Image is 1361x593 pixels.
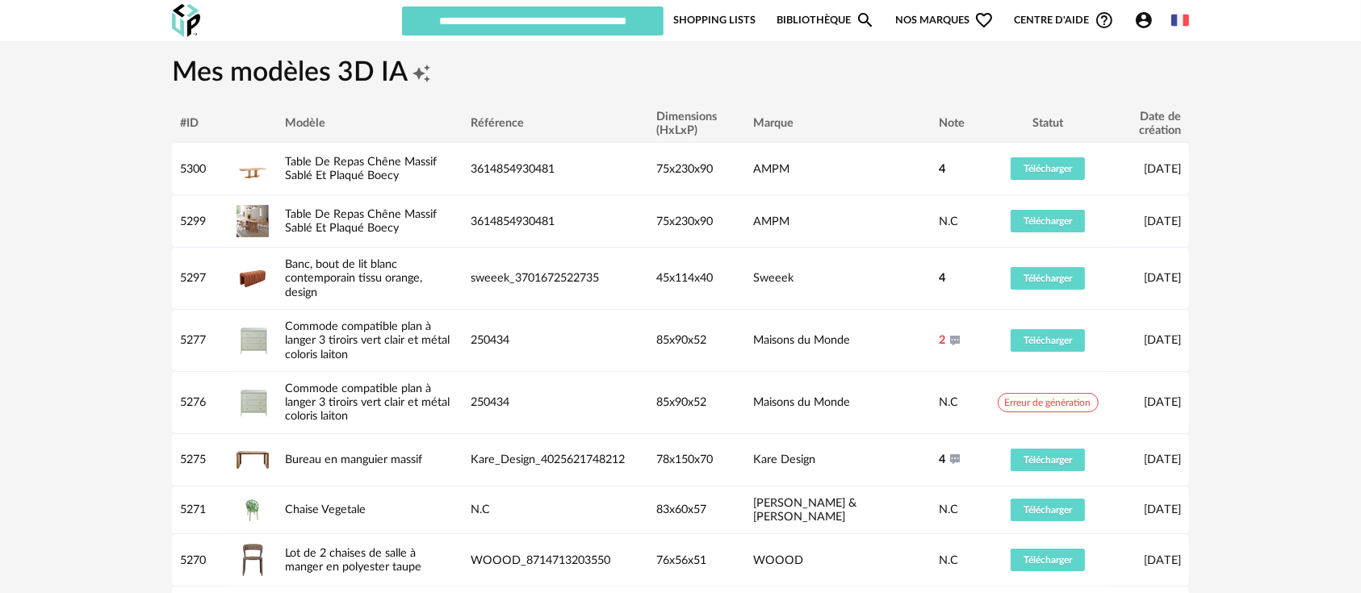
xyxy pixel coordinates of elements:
div: 5277 [172,333,228,347]
button: Télécharger [1011,267,1085,290]
span: Télécharger [1024,216,1072,226]
img: Table De Repas Chêne Massif Sablé Et Plaqué Boecy [237,152,269,185]
button: Télécharger [1011,499,1085,521]
a: Shopping Lists [673,5,756,35]
span: Kare_Design_4025621748212 [471,453,625,466]
a: Banc, bout de lit blanc contemporain tissu orange, design [285,258,422,299]
img: Commode compatible plan à langer 3 tiroirs vert clair et métal coloris laiton [237,386,269,419]
button: Télécharger [1011,449,1085,471]
div: 5275 [172,453,228,466]
div: Maisons du Monde [745,333,931,347]
div: 78x150x70 [648,453,745,466]
h1: Mes modèles 3D IA [172,56,1189,91]
div: #ID [172,116,228,130]
div: Date de création [1108,110,1189,138]
span: WOOOD_8714713203550 [471,554,610,566]
div: 5271 [172,503,228,516]
div: [DATE] [1108,215,1189,228]
span: Télécharger [1024,336,1072,345]
img: Lot de 2 chaises de salle à manger en polyester taupe [237,544,269,576]
span: Erreur de génération [998,393,1099,412]
img: Commode compatible plan à langer 3 tiroirs vert clair et métal coloris laiton [237,324,269,357]
img: Table De Repas Chêne Massif Sablé Et Plaqué Boecy [237,205,269,237]
div: Modèle [277,116,463,130]
button: Télécharger [1011,329,1085,352]
div: [DATE] [1108,333,1189,347]
span: N.C [939,503,958,516]
span: Télécharger [1024,455,1072,465]
div: Note [931,116,987,130]
div: WOOOD [745,553,931,567]
button: Télécharger [1011,549,1085,571]
div: 5276 [172,395,228,409]
span: sweeek_3701672522735 [471,272,599,284]
div: [DATE] [1108,553,1189,567]
div: Référence [463,116,648,130]
span: Télécharger [1024,164,1072,173]
div: 75x230x90 [648,215,745,228]
div: 83x60x57 [648,503,745,516]
span: Télécharger [1024,505,1072,515]
span: Heart Outline icon [974,10,994,30]
div: 85x90x52 [648,395,745,409]
a: Chaise Vegetale [285,503,366,516]
div: 5270 [172,553,228,567]
span: Account Circle icon [1134,10,1154,30]
span: Help Circle Outline icon [1095,10,1114,30]
div: 5300 [172,162,228,176]
img: fr [1171,11,1189,29]
a: BibliothèqueMagnify icon [777,5,875,35]
span: Nos marques [895,5,994,35]
img: Bureau en manguier massif [237,444,269,476]
span: 3614854930481 [471,215,555,228]
span: 250434 [471,334,509,346]
div: Marque [745,116,931,130]
span: Télécharger [1024,274,1072,283]
span: 250434 [471,396,509,408]
a: Lot de 2 chaises de salle à manger en polyester taupe [285,547,421,573]
a: Table De Repas Chêne Massif Sablé Et Plaqué Boecy [285,156,437,182]
div: [DATE] [1108,271,1189,285]
div: AMPM [745,162,931,176]
a: Table De Repas Chêne Massif Sablé Et Plaqué Boecy [285,208,437,234]
span: Télécharger [1024,555,1072,565]
span: Creation icon [412,56,431,91]
button: Télécharger [1011,210,1085,232]
span: N.C [939,396,958,408]
div: [DATE] [1108,162,1189,176]
div: [PERSON_NAME] & [PERSON_NAME] [745,496,931,524]
a: Commode compatible plan à langer 3 tiroirs vert clair et métal coloris laiton [285,382,450,423]
div: [DATE] [1108,395,1189,409]
img: Banc, bout de lit blanc contemporain tissu orange, design [237,262,269,294]
div: Dimensions (HxLxP) [648,110,745,138]
div: Statut [987,116,1108,130]
a: Bureau en manguier massif [285,453,422,466]
span: 2 [939,333,945,347]
div: AMPM [745,215,931,228]
span: N.C [939,554,958,566]
span: Centre d'aideHelp Circle Outline icon [1015,10,1114,30]
div: 76x56x51 [648,553,745,567]
div: Sweeek [745,271,931,285]
span: N.C [939,215,958,228]
button: Télécharger [1011,157,1085,180]
div: Maisons du Monde [745,395,931,409]
div: Kare Design [745,453,931,466]
div: 75x230x90 [648,162,745,176]
span: 4 [939,271,945,285]
div: [DATE] [1108,503,1189,516]
div: 5299 [172,215,228,228]
div: [DATE] [1108,453,1189,466]
span: 4 [939,453,945,466]
img: OXP [172,4,200,37]
span: N.C [471,503,490,516]
img: Chaise Vegetale [237,497,269,522]
div: 5297 [172,271,228,285]
span: Account Circle icon [1134,10,1161,30]
span: Magnify icon [856,10,875,30]
span: 3614854930481 [471,163,555,175]
div: 85x90x52 [648,333,745,347]
div: 45x114x40 [648,271,745,285]
span: 4 [939,162,945,176]
a: Commode compatible plan à langer 3 tiroirs vert clair et métal coloris laiton [285,320,450,361]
